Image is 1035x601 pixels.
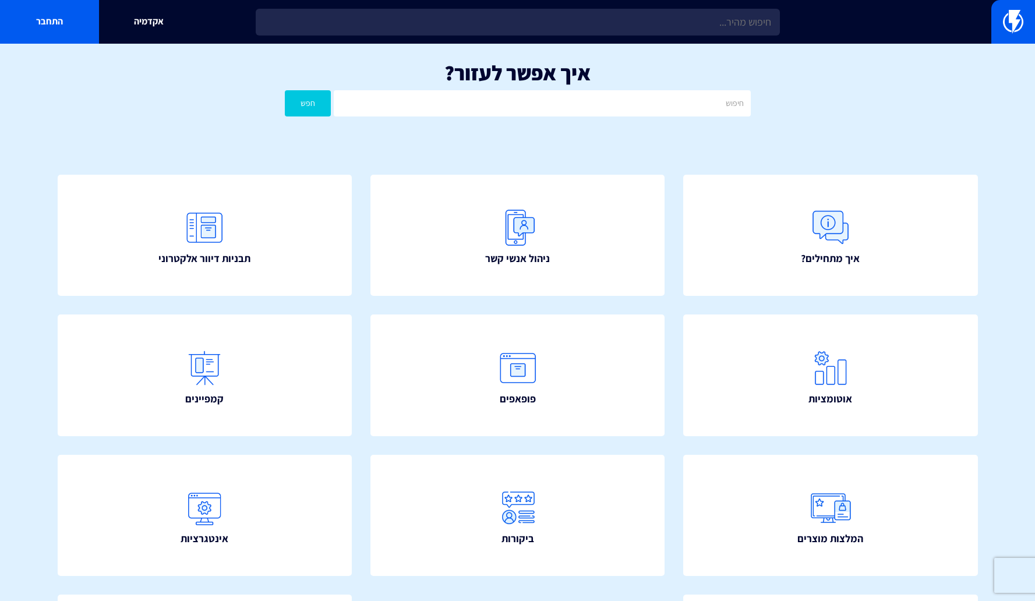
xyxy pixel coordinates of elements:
[58,175,352,296] a: תבניות דיוור אלקטרוני
[334,90,750,116] input: חיפוש
[801,251,860,266] span: איך מתחילים?
[683,175,978,296] a: איך מתחילים?
[370,455,665,577] a: ביקורות
[500,391,536,406] span: פופאפים
[797,531,863,546] span: המלצות מוצרים
[501,531,534,546] span: ביקורות
[256,9,780,36] input: חיפוש מהיר...
[370,314,665,436] a: פופאפים
[58,455,352,577] a: אינטגרציות
[17,61,1018,84] h1: איך אפשר לעזור?
[485,251,550,266] span: ניהול אנשי קשר
[370,175,665,296] a: ניהול אנשי קשר
[181,531,228,546] span: אינטגרציות
[683,314,978,436] a: אוטומציות
[683,455,978,577] a: המלצות מוצרים
[808,391,852,406] span: אוטומציות
[158,251,250,266] span: תבניות דיוור אלקטרוני
[185,391,224,406] span: קמפיינים
[58,314,352,436] a: קמפיינים
[285,90,331,116] button: חפש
